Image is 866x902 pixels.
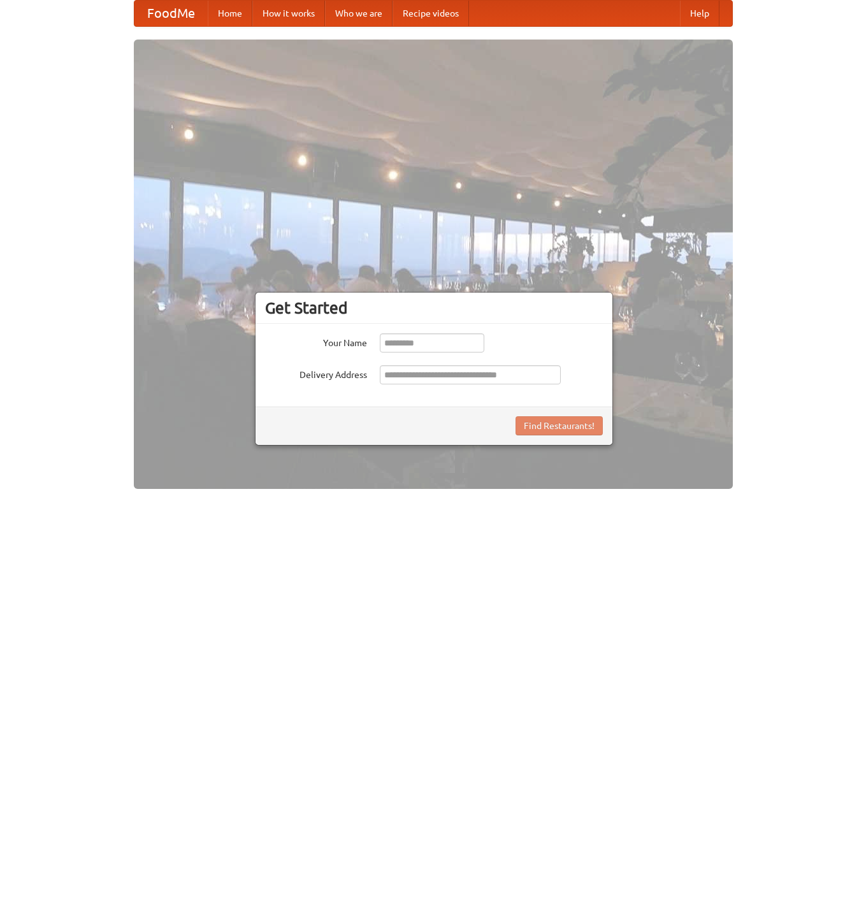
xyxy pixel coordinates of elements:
[134,1,208,26] a: FoodMe
[265,365,367,381] label: Delivery Address
[516,416,603,435] button: Find Restaurants!
[393,1,469,26] a: Recipe videos
[208,1,252,26] a: Home
[265,298,603,317] h3: Get Started
[325,1,393,26] a: Who we are
[680,1,719,26] a: Help
[252,1,325,26] a: How it works
[265,333,367,349] label: Your Name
